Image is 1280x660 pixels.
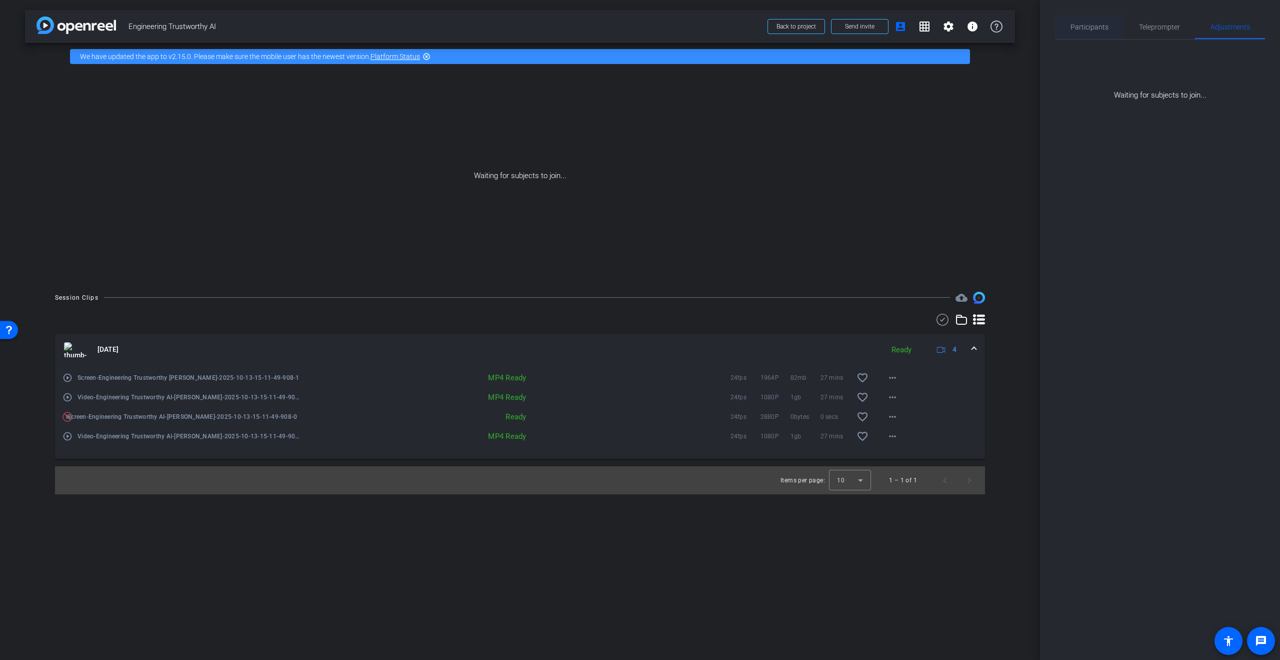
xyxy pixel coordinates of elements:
[845,23,874,31] span: Send invite
[760,431,790,441] span: 1080P
[1222,635,1234,647] mat-icon: accessibility
[856,430,868,442] mat-icon: favorite_border
[1070,24,1108,31] span: Participants
[1210,24,1250,31] span: Adjustments
[77,431,300,441] span: Video-Engineering Trustworthy AI-[PERSON_NAME]-2025-10-13-15-11-49-908-0
[62,412,72,422] img: Preview is unavailable
[424,373,531,383] div: MP4 Ready
[886,372,898,384] mat-icon: more_horiz
[1255,635,1267,647] mat-icon: message
[820,412,850,422] span: 0 secs
[856,372,868,384] mat-icon: favorite_border
[918,21,930,33] mat-icon: grid_on
[422,53,430,61] mat-icon: highlight_off
[128,17,761,37] span: Engineering Trustworthy AI
[780,475,825,485] div: Items per page:
[55,334,985,366] mat-expansion-panel-header: thumb-nail[DATE]Ready4
[760,392,790,402] span: 1080P
[424,412,531,422] div: Ready
[730,373,760,383] span: 24fps
[730,392,760,402] span: 24fps
[760,412,790,422] span: 2880P
[62,431,72,441] mat-icon: play_circle_outline
[952,344,956,355] span: 4
[820,373,850,383] span: 27 mins
[966,21,978,33] mat-icon: info
[730,412,760,422] span: 24fps
[957,468,981,492] button: Next page
[70,49,970,64] div: We have updated the app to v2.15.0. Please make sure the mobile user has the newest version.
[886,391,898,403] mat-icon: more_horiz
[820,392,850,402] span: 27 mins
[97,344,118,355] span: [DATE]
[424,431,531,441] div: MP4 Ready
[36,17,116,34] img: app-logo
[886,430,898,442] mat-icon: more_horiz
[886,411,898,423] mat-icon: more_horiz
[55,293,98,303] div: Session Clips
[955,292,967,304] span: Destinations for your clips
[856,391,868,403] mat-icon: favorite_border
[856,411,868,423] mat-icon: favorite_border
[831,19,888,34] button: Send invite
[933,468,957,492] button: Previous page
[776,23,816,30] span: Back to project
[1139,24,1180,31] span: Teleprompter
[62,392,72,402] mat-icon: play_circle_outline
[886,344,916,356] div: Ready
[1055,40,1265,101] div: Waiting for subjects to join...
[55,366,985,459] div: thumb-nail[DATE]Ready4
[424,392,531,402] div: MP4 Ready
[942,21,954,33] mat-icon: settings
[955,292,967,304] mat-icon: cloud_upload
[25,70,1015,282] div: Waiting for subjects to join...
[889,475,917,485] div: 1 – 1 of 1
[67,412,300,422] span: Screen-Engineering Trustworthy AI-[PERSON_NAME]-2025-10-13-15-11-49-908-0
[767,19,825,34] button: Back to project
[760,373,790,383] span: 1964P
[790,412,820,422] span: 0bytes
[62,373,72,383] mat-icon: play_circle_outline
[370,53,420,61] a: Platform Status
[790,373,820,383] span: 82mb
[790,431,820,441] span: 1gb
[730,431,760,441] span: 24fps
[64,342,86,357] img: thumb-nail
[77,373,300,383] span: Screen-Engineering Trustworthy [PERSON_NAME]-2025-10-13-15-11-49-908-1
[77,392,300,402] span: Video-Engineering Trustworthy AI-[PERSON_NAME]-2025-10-13-15-11-49-908-1
[790,392,820,402] span: 1gb
[894,21,906,33] mat-icon: account_box
[973,292,985,304] img: Session clips
[820,431,850,441] span: 27 mins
